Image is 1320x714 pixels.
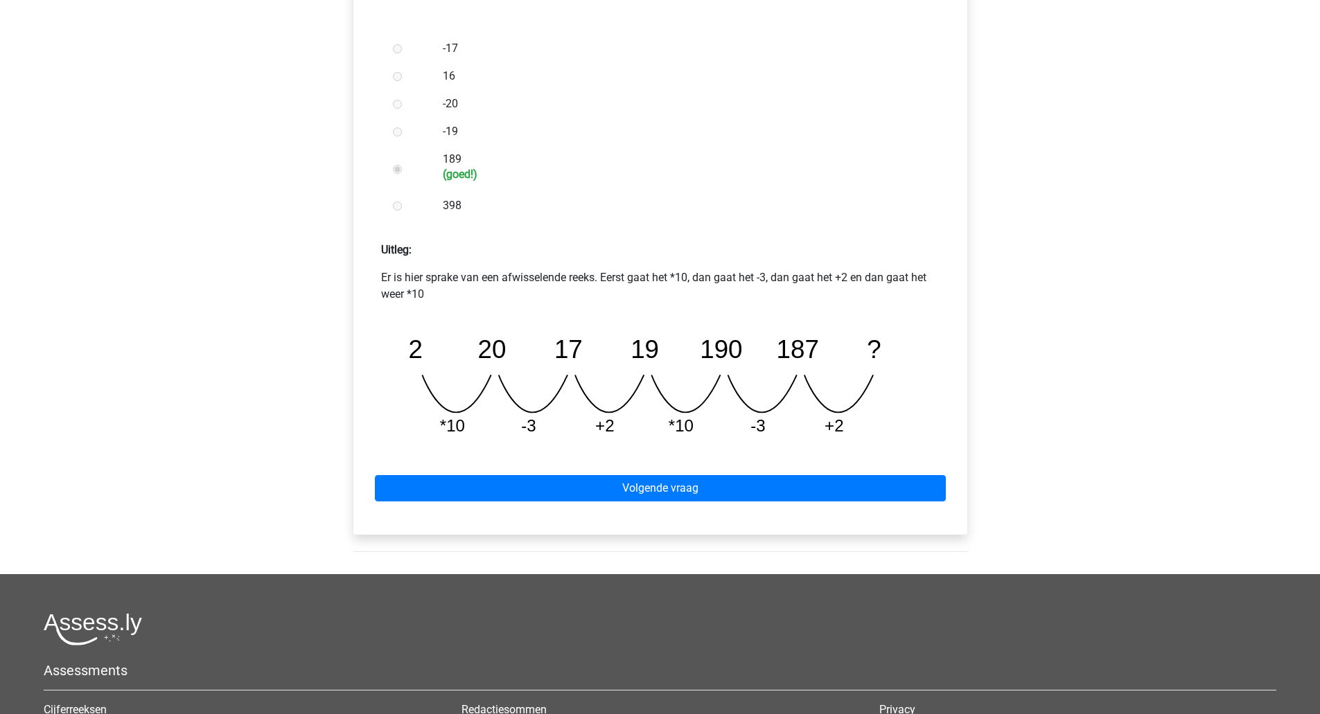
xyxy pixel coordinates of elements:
[443,151,922,181] label: 189
[701,335,743,364] tspan: 190
[375,475,946,501] a: Volgende vraag
[443,123,922,140] label: -19
[751,416,766,435] tspan: -3
[44,613,142,645] img: Assessly logo
[554,335,583,364] tspan: 17
[868,335,883,364] tspan: ?
[443,40,922,57] label: -17
[477,335,506,364] tspan: 20
[825,416,845,435] tspan: +2
[595,416,615,435] tspan: +2
[443,96,922,112] label: -20
[44,662,1276,679] h5: Assessments
[408,335,423,364] tspan: 2
[443,168,922,181] h6: (goed!)
[777,335,819,364] tspan: 187
[631,335,660,364] tspan: 19
[443,197,922,214] label: 398
[443,68,922,84] label: 16
[381,269,940,303] p: Er is hier sprake van een afwisselende reeks. Eerst gaat het *10, dan gaat het -3, dan gaat het +...
[521,416,536,435] tspan: -3
[381,243,412,256] strong: Uitleg:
